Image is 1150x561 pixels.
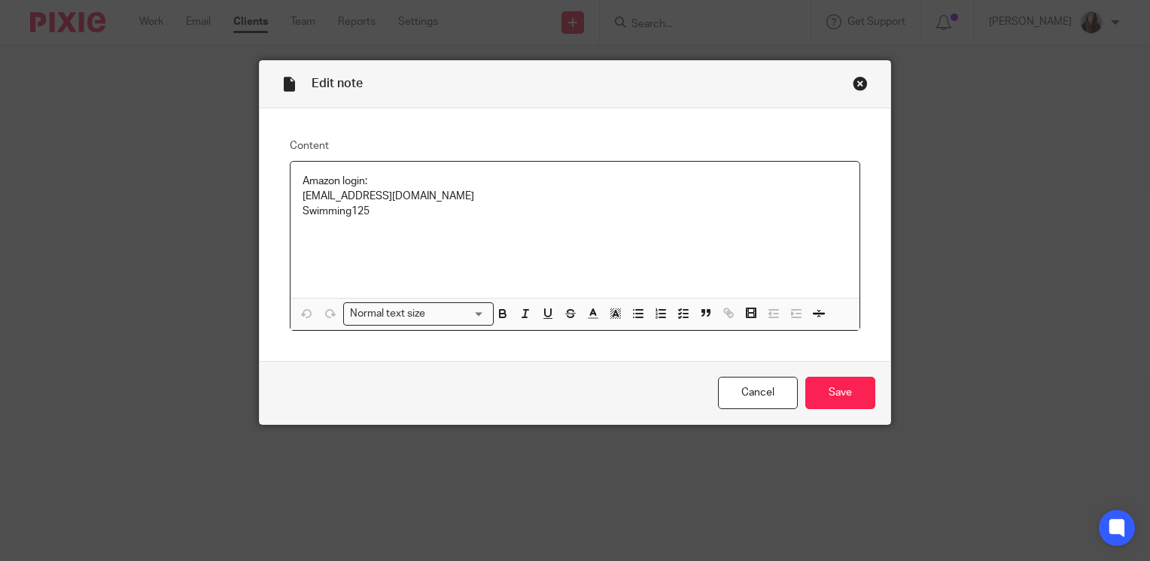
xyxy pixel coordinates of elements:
span: Normal text size [347,306,429,322]
div: Close this dialog window [853,76,868,91]
div: Search for option [343,302,494,326]
a: Cancel [718,377,798,409]
span: Edit note [312,77,363,89]
input: Save [805,377,875,409]
p: Amazon login: [303,174,847,189]
label: Content [290,138,860,153]
p: [EMAIL_ADDRESS][DOMAIN_NAME] [303,189,847,204]
input: Search for option [430,306,485,322]
p: Swimming125 [303,204,847,219]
